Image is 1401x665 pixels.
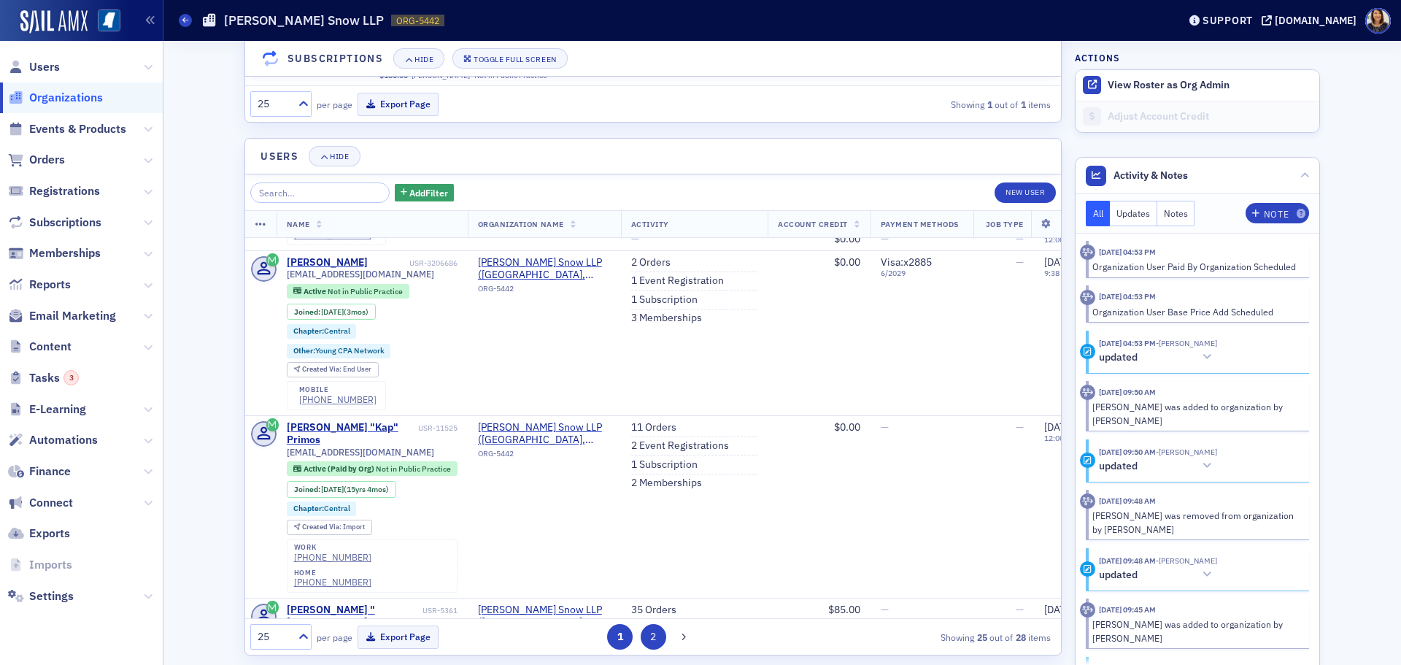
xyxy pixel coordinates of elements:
[294,569,371,577] div: home
[478,256,611,282] span: Butler Snow LLP (Ridgeland, MS)
[370,258,457,268] div: USR-3206686
[299,394,377,405] div: [PHONE_NUMBER]
[631,274,724,288] a: 1 Event Registration
[881,603,889,616] span: —
[29,588,74,604] span: Settings
[8,588,74,604] a: Settings
[395,184,455,202] button: AddFilter
[795,98,1051,111] div: Showing out of items
[8,308,116,324] a: Email Marketing
[1157,201,1195,226] button: Notes
[293,326,350,336] a: Chapter:Central
[1092,509,1299,536] div: [PERSON_NAME] was removed from organization by [PERSON_NAME]
[293,287,403,296] a: Active Not in Public Practice
[321,307,344,317] span: [DATE]
[294,485,322,494] span: Joined :
[293,326,324,336] span: Chapter :
[1099,496,1156,506] time: 7/8/2025 09:48 AM
[29,432,98,448] span: Automations
[607,624,633,650] button: 1
[1099,458,1217,474] button: updated
[1092,400,1299,427] div: [PERSON_NAME] was added to organization by [PERSON_NAME]
[1080,602,1095,618] div: Activity
[20,10,88,34] img: SailAMX
[29,557,72,573] span: Imports
[631,219,669,229] span: Activity
[1099,569,1138,582] h5: updated
[1099,291,1156,301] time: 7/11/2025 04:53 PM
[287,51,383,66] h4: Subscriptions
[1099,387,1156,397] time: 7/8/2025 09:50 AM
[478,421,611,447] span: Butler Snow LLP (Ridgeland, MS)
[321,307,368,317] div: (3mos)
[474,55,556,63] div: Toggle Full Screen
[8,432,98,448] a: Automations
[881,255,932,269] span: Visa : x2885
[1080,245,1095,260] div: Activity
[631,256,671,269] a: 2 Orders
[29,495,73,511] span: Connect
[1013,631,1028,644] strong: 28
[302,522,343,531] span: Created Via :
[478,256,611,282] a: [PERSON_NAME] Snow LLP ([GEOGRAPHIC_DATA], [GEOGRAPHIC_DATA])
[287,461,458,476] div: Active (Paid by Org): Active (Paid by Org): Not in Public Practice
[29,277,71,293] span: Reports
[422,606,458,615] div: USR-5361
[1080,561,1095,577] div: Update
[260,149,298,164] h4: Users
[1016,231,1024,245] span: —
[287,324,357,339] div: Chapter:
[376,464,451,474] span: Not in Public Practice
[8,59,60,75] a: Users
[29,215,101,231] span: Subscriptions
[29,526,70,542] span: Exports
[287,604,420,642] a: [PERSON_NAME] "[PERSON_NAME]" [PERSON_NAME]
[8,464,71,480] a: Finance
[631,439,729,453] a: 2 Event Registrations
[287,421,415,447] a: [PERSON_NAME] "Kap" Primos
[1110,201,1157,226] button: Updates
[287,304,376,320] div: Joined: 2025-07-08 00:00:00
[1114,168,1188,183] span: Activity & Notes
[1108,79,1230,92] button: View Roster as Org Admin
[29,121,126,137] span: Events & Products
[1099,460,1138,473] h5: updated
[631,604,676,617] a: 35 Orders
[328,286,403,296] span: Not in Public Practice
[29,370,79,386] span: Tasks
[834,420,860,434] span: $0.00
[299,385,377,394] div: mobile
[1099,604,1156,615] time: 7/8/2025 09:45 AM
[258,629,290,645] div: 25
[984,98,995,111] strong: 1
[29,90,103,106] span: Organizations
[1099,351,1138,364] h5: updated
[29,308,116,324] span: Email Marketing
[293,345,315,355] span: Other :
[881,420,889,434] span: —
[8,370,79,386] a: Tasks3
[8,152,65,168] a: Orders
[8,277,71,293] a: Reports
[358,626,439,648] button: Export Page
[452,48,568,69] button: Toggle Full Screen
[1156,447,1217,457] span: Anna Ragland
[1018,98,1028,111] strong: 1
[1156,556,1217,566] span: Anna Ragland
[1080,385,1095,400] div: Activity
[287,256,368,269] a: [PERSON_NAME]
[358,93,439,115] button: Export Page
[29,152,65,168] span: Orders
[1203,14,1253,27] div: Support
[8,121,126,137] a: Events & Products
[1156,338,1217,348] span: Paul Pratt
[1092,260,1299,273] div: Organization User Paid By Organization Scheduled
[409,186,448,199] span: Add Filter
[293,464,451,474] a: Active (Paid by Org) Not in Public Practice
[88,9,120,34] a: View Homepage
[287,447,434,458] span: [EMAIL_ADDRESS][DOMAIN_NAME]
[8,183,100,199] a: Registrations
[1264,210,1289,218] div: Note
